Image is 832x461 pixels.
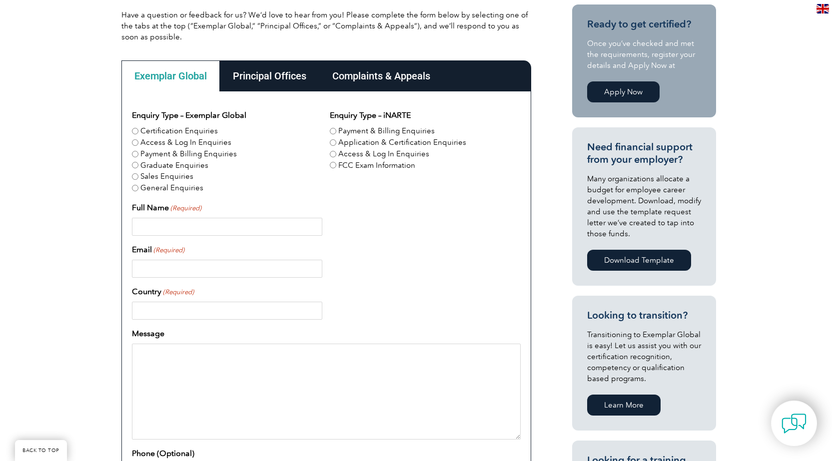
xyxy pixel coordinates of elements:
[587,38,701,71] p: Once you’ve checked and met the requirements, register your details and Apply Now at
[587,173,701,239] p: Many organizations allocate a budget for employee career development. Download, modify and use th...
[140,160,208,171] label: Graduate Enquiries
[132,202,201,214] label: Full Name
[140,171,193,182] label: Sales Enquiries
[121,60,220,91] div: Exemplar Global
[587,18,701,30] h3: Ready to get certified?
[132,328,164,340] label: Message
[319,60,443,91] div: Complaints & Appeals
[817,4,829,13] img: en
[587,309,701,322] h3: Looking to transition?
[338,125,435,137] label: Payment & Billing Enquiries
[15,440,67,461] a: BACK TO TOP
[162,287,194,297] span: (Required)
[587,395,661,416] a: Learn More
[587,329,701,384] p: Transitioning to Exemplar Global is easy! Let us assist you with our certification recognition, c...
[132,448,194,460] label: Phone (Optional)
[121,9,531,42] p: Have a question or feedback for us? We’d love to hear from you! Please complete the form below by...
[169,203,201,213] span: (Required)
[338,137,466,148] label: Application & Certification Enquiries
[338,148,429,160] label: Access & Log In Enquiries
[587,250,691,271] a: Download Template
[132,286,194,298] label: Country
[152,245,184,255] span: (Required)
[140,182,203,194] label: General Enquiries
[220,60,319,91] div: Principal Offices
[140,125,218,137] label: Certification Enquiries
[587,81,660,102] a: Apply Now
[338,160,415,171] label: FCC Exam Information
[132,244,184,256] label: Email
[132,109,246,121] legend: Enquiry Type – Exemplar Global
[587,141,701,166] h3: Need financial support from your employer?
[140,137,231,148] label: Access & Log In Enquiries
[782,411,807,436] img: contact-chat.png
[140,148,237,160] label: Payment & Billing Enquiries
[330,109,411,121] legend: Enquiry Type – iNARTE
